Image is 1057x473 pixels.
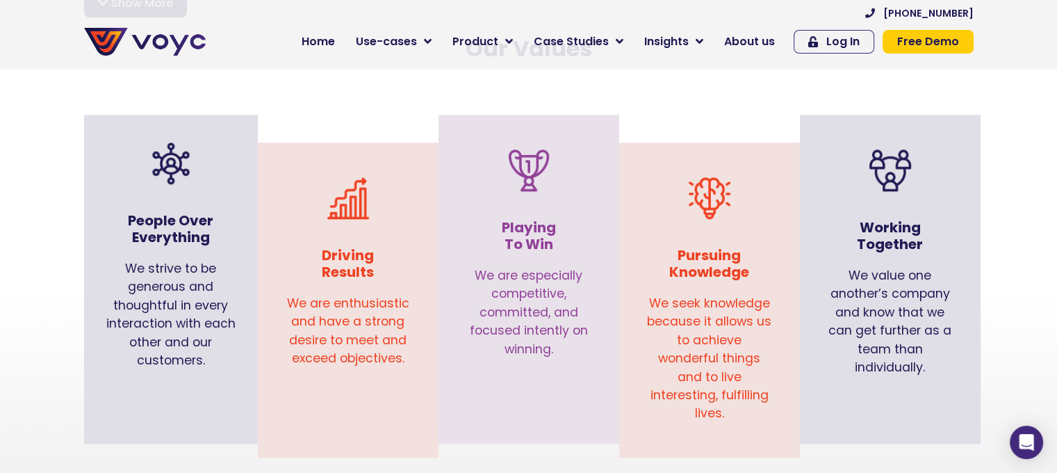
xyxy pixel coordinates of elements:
[689,177,730,219] img: brain-idea
[828,266,953,376] p: We value one another’s company and know that we can get further as a team than individually.
[466,219,591,252] h3: Playing To Win
[634,28,714,56] a: Insights
[647,294,772,423] p: We seek knowledge because it allows us to achieve wonderful things and to live interesting, fulfi...
[897,36,959,47] span: Free Demo
[647,247,772,280] h3: Pursuing Knowledge
[828,219,953,252] h3: Working Together
[272,287,425,382] div: We are enthusiastic and have a strong desire to meet and exceed objectives.
[714,28,785,56] a: About us
[286,247,411,280] h3: Driving Results
[644,33,689,50] span: Insights
[883,30,974,54] a: Free Demo
[883,8,974,18] span: [PHONE_NUMBER]
[865,8,974,18] a: [PHONE_NUMBER]
[724,33,775,50] span: About us
[84,28,206,56] img: voyc-full-logo
[302,33,335,50] span: Home
[534,33,609,50] span: Case Studies
[91,252,251,390] div: We strive to be generous and thoughtful in every interaction with each other and our customers.
[1010,426,1043,459] div: Open Intercom Messenger
[356,33,417,50] span: Use-cases
[105,212,237,246] h3: People Over Everything
[345,28,442,56] a: Use-cases
[869,150,911,191] img: teamwork
[826,36,860,47] span: Log In
[291,28,345,56] a: Home
[794,30,874,54] a: Log In
[452,33,498,50] span: Product
[327,177,369,219] img: improvement
[442,28,523,56] a: Product
[150,143,192,184] img: organization
[452,259,605,379] div: We are especially competitive, committed, and focused intently on winning.
[508,150,550,191] img: trophy
[523,28,634,56] a: Case Studies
